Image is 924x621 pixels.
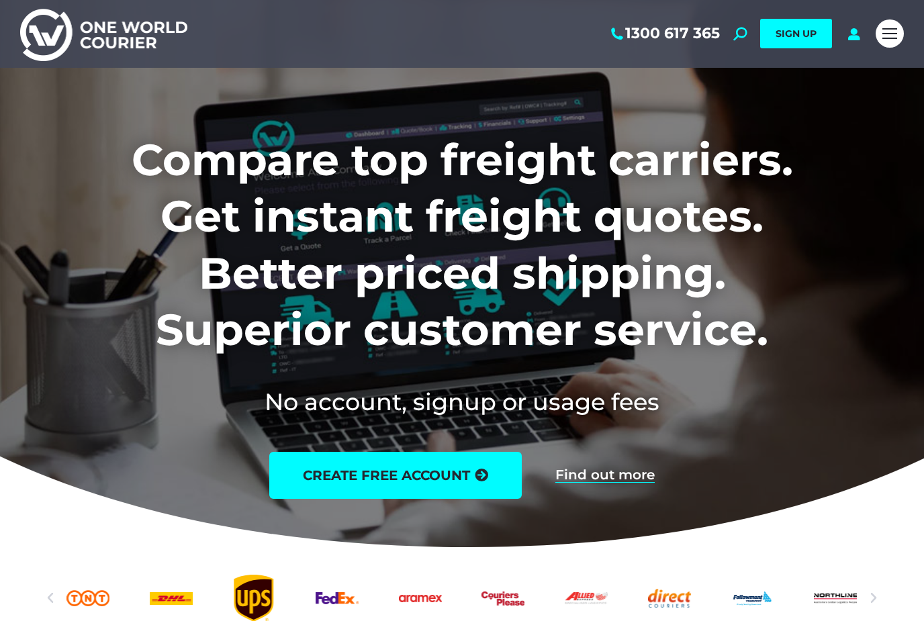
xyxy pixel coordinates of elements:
h1: Compare top freight carriers. Get instant freight quotes. Better priced shipping. Superior custom... [43,132,882,359]
a: Mobile menu icon [876,19,904,48]
a: SIGN UP [760,19,832,48]
img: One World Courier [20,7,187,61]
a: 1300 617 365 [608,25,720,42]
span: SIGN UP [776,28,817,40]
h2: No account, signup or usage fees [43,385,882,418]
a: create free account [269,452,522,499]
a: Find out more [555,468,655,483]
